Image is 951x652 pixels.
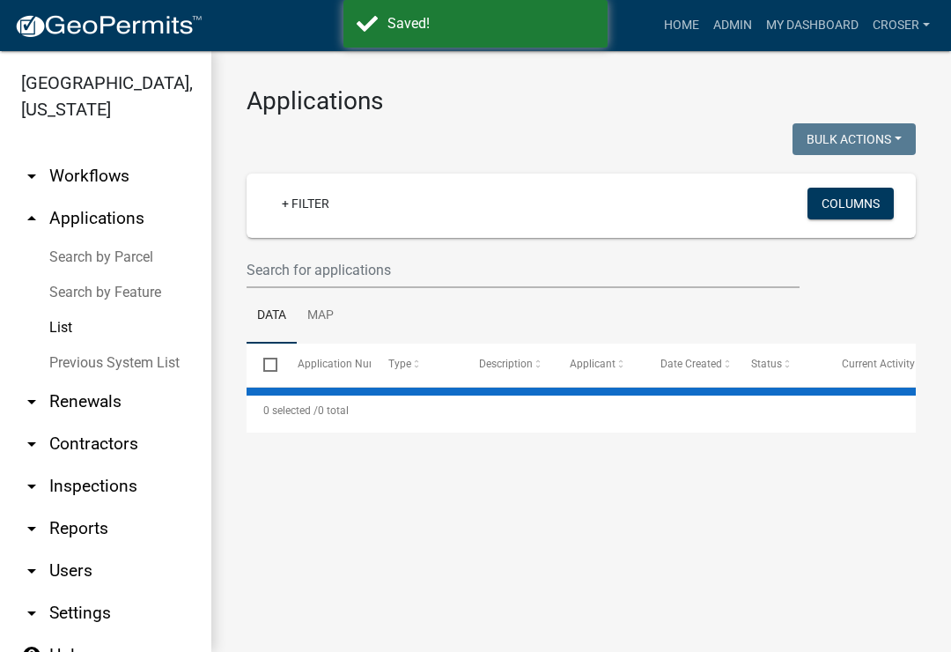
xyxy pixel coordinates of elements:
[21,166,42,187] i: arrow_drop_down
[297,288,344,345] a: Map
[21,476,42,497] i: arrow_drop_down
[660,358,722,370] span: Date Created
[247,344,280,386] datatable-header-cell: Select
[792,123,916,155] button: Bulk Actions
[644,344,734,386] datatable-header-cell: Date Created
[706,9,759,42] a: Admin
[759,9,866,42] a: My Dashboard
[388,358,411,370] span: Type
[21,391,42,412] i: arrow_drop_down
[247,389,916,433] div: 0 total
[247,288,297,345] a: Data
[866,9,937,42] a: croser
[657,9,706,42] a: Home
[825,344,916,386] datatable-header-cell: Current Activity
[247,252,800,288] input: Search for applications
[842,358,915,370] span: Current Activity
[387,13,594,34] div: Saved!
[462,344,553,386] datatable-header-cell: Description
[21,518,42,539] i: arrow_drop_down
[734,344,825,386] datatable-header-cell: Status
[263,404,318,417] span: 0 selected /
[247,86,916,116] h3: Applications
[807,188,894,219] button: Columns
[21,208,42,229] i: arrow_drop_up
[280,344,371,386] datatable-header-cell: Application Number
[751,358,782,370] span: Status
[268,188,343,219] a: + Filter
[371,344,461,386] datatable-header-cell: Type
[21,433,42,455] i: arrow_drop_down
[479,358,533,370] span: Description
[21,560,42,582] i: arrow_drop_down
[298,358,394,370] span: Application Number
[570,358,616,370] span: Applicant
[21,603,42,624] i: arrow_drop_down
[553,344,644,386] datatable-header-cell: Applicant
